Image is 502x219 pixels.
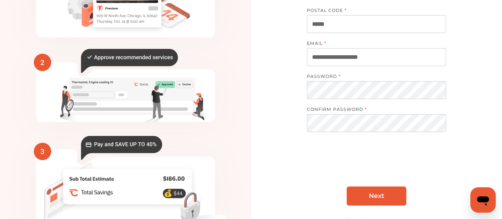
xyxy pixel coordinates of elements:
label: PASSWORD [307,74,438,81]
span: Next [369,192,384,200]
label: CONFIRM PASSWORD [307,107,438,114]
label: POSTAL CODE [307,8,438,15]
a: Next [347,186,406,205]
text: 💰 [164,189,173,198]
label: EMAIL [307,41,438,48]
iframe: reCAPTCHA [316,149,437,180]
iframe: Button to launch messaging window [470,187,496,213]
